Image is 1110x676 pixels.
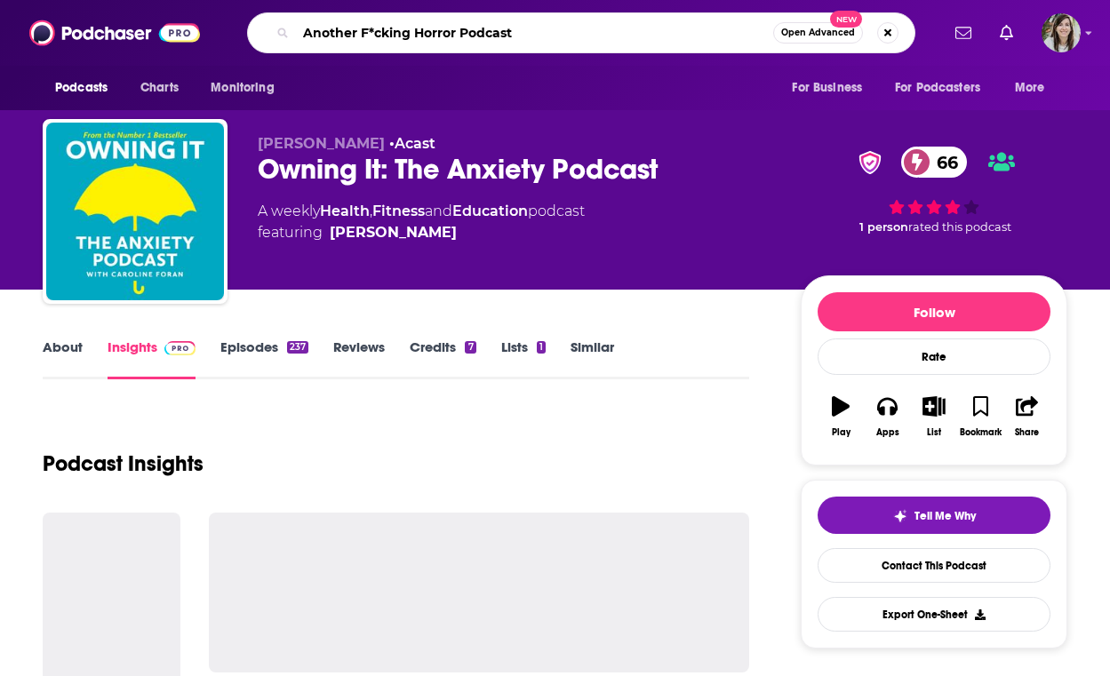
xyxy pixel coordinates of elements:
[1015,427,1039,438] div: Share
[1004,385,1050,449] button: Share
[333,338,385,379] a: Reviews
[1042,13,1081,52] button: Show profile menu
[773,22,863,44] button: Open AdvancedNew
[960,427,1002,438] div: Bookmark
[830,11,862,28] span: New
[864,385,910,449] button: Apps
[859,220,908,234] span: 1 person
[779,71,884,105] button: open menu
[883,71,1006,105] button: open menu
[818,548,1050,583] a: Contact This Podcast
[164,341,196,355] img: Podchaser Pro
[247,12,915,53] div: Search podcasts, credits, & more...
[296,19,773,47] input: Search podcasts, credits, & more...
[537,341,546,354] div: 1
[129,71,189,105] a: Charts
[832,427,850,438] div: Play
[801,135,1067,245] div: verified Badge66 1 personrated this podcast
[108,338,196,379] a: InsightsPodchaser Pro
[1015,76,1045,100] span: More
[876,427,899,438] div: Apps
[43,338,83,379] a: About
[258,222,585,243] span: featuring
[792,76,862,100] span: For Business
[853,151,887,174] img: verified Badge
[1042,13,1081,52] span: Logged in as devinandrade
[914,509,976,523] span: Tell Me Why
[919,147,967,178] span: 66
[571,338,614,379] a: Similar
[220,338,308,379] a: Episodes237
[320,203,370,219] a: Health
[140,76,179,100] span: Charts
[43,71,131,105] button: open menu
[465,341,475,354] div: 7
[287,341,308,354] div: 237
[911,385,957,449] button: List
[1042,13,1081,52] img: User Profile
[895,76,980,100] span: For Podcasters
[410,338,475,379] a: Credits7
[957,385,1003,449] button: Bookmark
[372,203,425,219] a: Fitness
[211,76,274,100] span: Monitoring
[198,71,297,105] button: open menu
[927,427,941,438] div: List
[330,222,457,243] a: [PERSON_NAME]
[893,509,907,523] img: tell me why sparkle
[452,203,528,219] a: Education
[901,147,967,178] a: 66
[818,497,1050,534] button: tell me why sparkleTell Me Why
[389,135,435,152] span: •
[908,220,1011,234] span: rated this podcast
[46,123,224,300] img: Owning It: The Anxiety Podcast
[948,18,978,48] a: Show notifications dropdown
[43,450,204,477] h1: Podcast Insights
[395,135,435,152] a: Acast
[818,597,1050,632] button: Export One-Sheet
[1002,71,1067,105] button: open menu
[55,76,108,100] span: Podcasts
[258,135,385,152] span: [PERSON_NAME]
[818,385,864,449] button: Play
[29,16,200,50] img: Podchaser - Follow, Share and Rate Podcasts
[781,28,855,37] span: Open Advanced
[501,338,546,379] a: Lists1
[818,338,1050,375] div: Rate
[425,203,452,219] span: and
[818,292,1050,331] button: Follow
[370,203,372,219] span: ,
[258,201,585,243] div: A weekly podcast
[993,18,1020,48] a: Show notifications dropdown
